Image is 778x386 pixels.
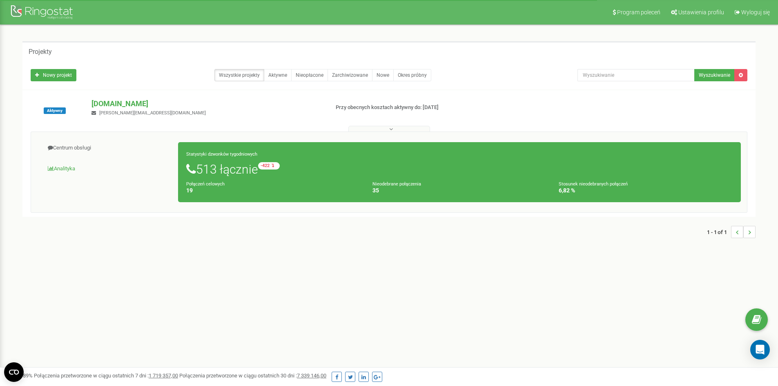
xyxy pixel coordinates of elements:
a: Nowe [372,69,394,81]
a: Aktywne [264,69,292,81]
h1: 513 łącznie [186,162,733,176]
u: 1 719 357,00 [149,373,178,379]
small: Nieodebrane połączenia [372,181,421,187]
small: Połączeń celowych [186,181,225,187]
span: Połączenia przetworzone w ciągu ostatnich 30 dni : [179,373,326,379]
p: [DOMAIN_NAME] [91,98,322,109]
a: Zarchiwizowane [328,69,372,81]
p: Przy obecnych kosztach aktywny do: [DATE] [336,104,506,112]
span: [PERSON_NAME][EMAIL_ADDRESS][DOMAIN_NAME] [99,110,206,116]
small: Statystyki dzwonków tygodniowych [186,152,257,157]
a: Nieopłacone [291,69,328,81]
button: Wyszukiwanie [694,69,735,81]
a: Nowy projekt [31,69,76,81]
div: Open Intercom Messenger [750,340,770,359]
a: Analityka [37,159,178,179]
nav: ... [707,218,756,246]
span: Program poleceń [617,9,660,16]
small: -422 [258,162,280,170]
h4: 19 [186,187,360,194]
h4: 35 [372,187,546,194]
h4: 6,82 % [559,187,733,194]
a: Wszystkie projekty [214,69,264,81]
span: Aktywny [44,107,66,114]
span: Ustawienia profilu [678,9,724,16]
span: Wyloguj się [741,9,770,16]
small: Stosunek nieodebranych połączeń [559,181,628,187]
u: 7 339 146,00 [297,373,326,379]
a: Centrum obsługi [37,138,178,158]
h5: Projekty [29,48,52,56]
input: Wyszukiwanie [577,69,695,81]
span: Połączenia przetworzone w ciągu ostatnich 7 dni : [34,373,178,379]
a: Okres próbny [393,69,431,81]
span: 1 - 1 of 1 [707,226,731,238]
button: Open CMP widget [4,362,24,382]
